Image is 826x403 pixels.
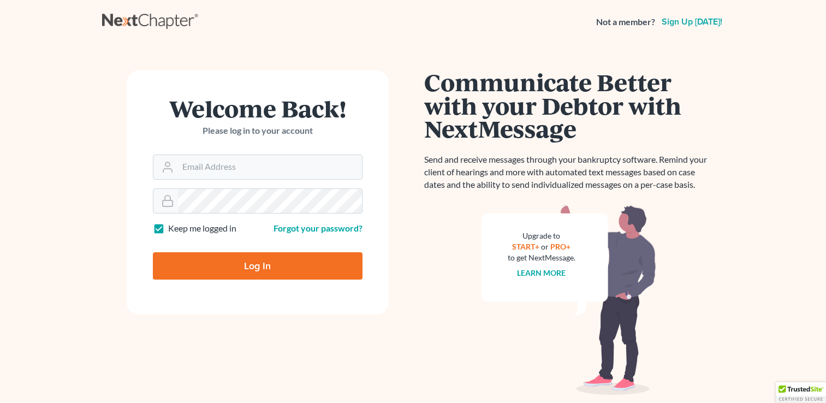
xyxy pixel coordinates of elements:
input: Email Address [178,155,362,179]
div: TrustedSite Certified [776,382,826,403]
strong: Not a member? [596,16,655,28]
h1: Welcome Back! [153,97,363,120]
label: Keep me logged in [168,222,236,235]
a: Forgot your password? [274,223,363,233]
a: Sign up [DATE]! [659,17,724,26]
div: to get NextMessage. [508,252,575,263]
p: Please log in to your account [153,125,363,137]
h1: Communicate Better with your Debtor with NextMessage [424,70,714,140]
input: Log In [153,252,363,280]
p: Send and receive messages through your bankruptcy software. Remind your client of hearings and mo... [424,153,714,191]
a: Learn more [517,268,566,277]
a: START+ [512,242,539,251]
span: or [541,242,549,251]
img: nextmessage_bg-59042aed3d76b12b5cd301f8e5b87938c9018125f34e5fa2b7a6b67550977c72.svg [482,204,656,395]
a: PRO+ [550,242,571,251]
div: Upgrade to [508,230,575,241]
